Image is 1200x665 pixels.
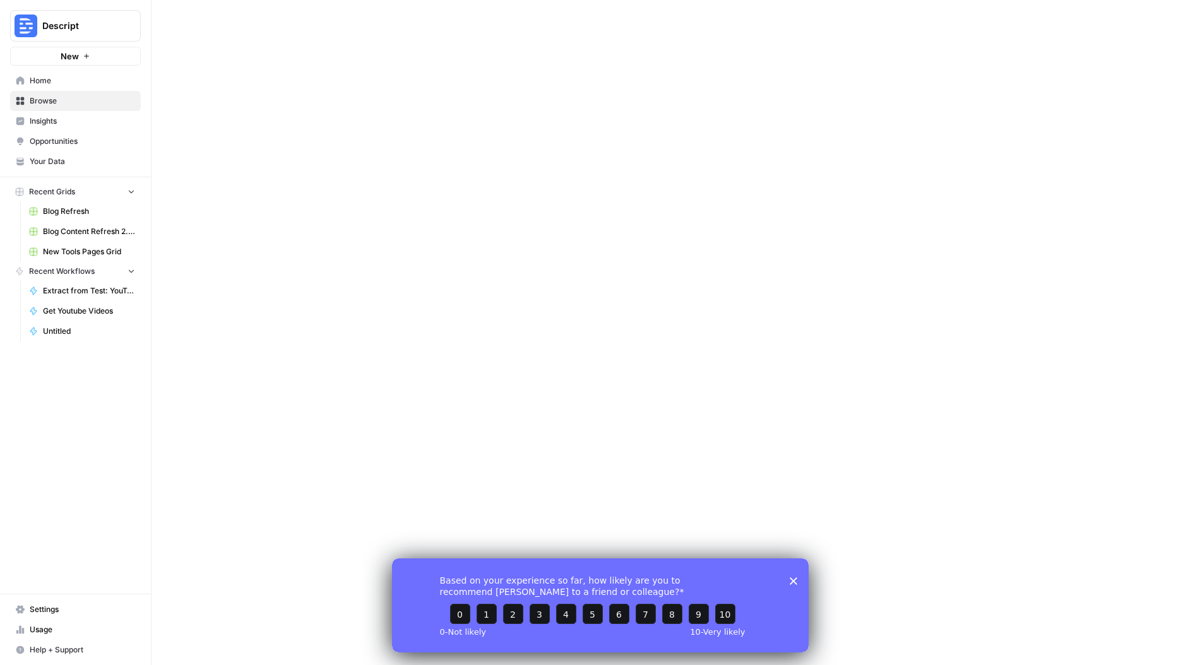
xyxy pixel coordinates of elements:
span: Get Youtube Videos [43,305,135,317]
span: Insights [30,115,135,127]
span: New Tools Pages Grid [43,246,135,257]
a: Insights [10,111,141,131]
span: Usage [30,624,135,635]
a: Home [10,71,141,91]
a: Browse [10,91,141,111]
a: Blog Content Refresh 2.0 Grid [23,221,141,242]
button: New [10,47,141,66]
a: Your Data [10,151,141,172]
span: Recent Grids [29,186,75,197]
span: Blog Content Refresh 2.0 Grid [43,226,135,237]
iframe: Survey from AirOps [392,558,809,652]
span: Your Data [30,156,135,167]
span: Recent Workflows [29,266,95,277]
span: Descript [42,20,119,32]
a: Opportunities [10,131,141,151]
span: Help + Support [30,644,135,656]
span: Home [30,75,135,86]
span: Untitled [43,326,135,337]
span: New [61,50,79,62]
span: Opportunities [30,136,135,147]
a: New Tools Pages Grid [23,242,141,262]
button: Help + Support [10,640,141,660]
button: Recent Workflows [10,262,141,281]
a: Usage [10,620,141,640]
a: Settings [10,599,141,620]
a: Extract from Test: YouTube to blog [23,281,141,301]
button: Workspace: Descript [10,10,141,42]
span: Browse [30,95,135,107]
a: Get Youtube Videos [23,301,141,321]
span: Blog Refresh [43,206,135,217]
img: Descript Logo [15,15,37,37]
span: Extract from Test: YouTube to blog [43,285,135,297]
a: Blog Refresh [23,201,141,221]
button: Recent Grids [10,182,141,201]
span: Settings [30,604,135,615]
a: Untitled [23,321,141,341]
